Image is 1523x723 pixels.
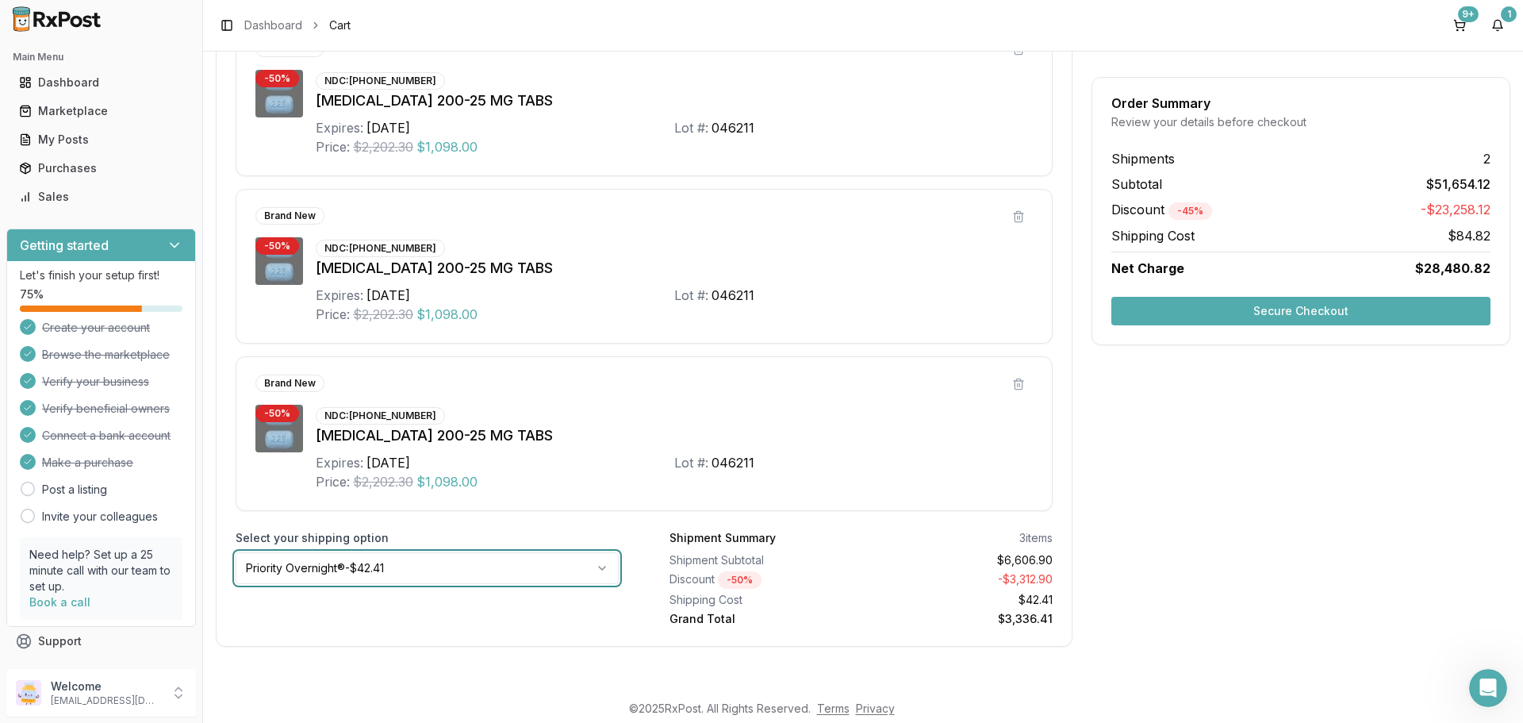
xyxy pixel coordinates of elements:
span: Verify your business [42,374,149,390]
span: $84.82 [1448,226,1490,245]
div: - 50 % [255,70,299,87]
a: Dashboard [13,68,190,97]
div: Brand New [255,375,324,392]
div: [DATE] [366,286,410,305]
span: Net Charge [1111,260,1184,276]
button: Purchases [6,156,196,181]
div: 1 [1501,6,1517,22]
div: Shipment Subtotal [669,552,855,568]
div: $6,606.90 [868,552,1053,568]
span: $51,654.12 [1426,175,1490,194]
div: 046211 [712,453,754,472]
div: $3,336.41 [868,611,1053,627]
div: Expires: [316,118,363,137]
div: Review your details before checkout [1111,114,1490,130]
div: [MEDICAL_DATA] 200-25 MG TABS [316,425,1033,447]
button: 1 [1485,13,1510,38]
span: $1,098.00 [416,305,478,324]
a: Dashboard [244,17,302,33]
h2: Main Menu [13,51,190,63]
button: Sales [6,184,196,210]
div: $42.41 [868,592,1053,608]
button: Marketplace [6,98,196,124]
div: Lot #: [674,118,708,137]
div: 9+ [1458,6,1479,22]
div: - 50 % [255,405,299,422]
button: Support [6,627,196,656]
div: 046211 [712,286,754,305]
div: [MEDICAL_DATA] 200-25 MG TABS [316,257,1033,279]
button: Secure Checkout [1111,297,1490,325]
span: Connect a bank account [42,428,171,444]
div: Lot #: [674,453,708,472]
p: [EMAIL_ADDRESS][DOMAIN_NAME] [51,694,161,707]
span: Subtotal [1111,175,1162,194]
nav: breadcrumb [244,17,351,33]
div: Order Summary [1111,97,1490,110]
iframe: Intercom live chat [1469,669,1507,707]
img: RxPost Logo [6,6,108,32]
span: Feedback [38,662,92,678]
div: Dashboard [19,75,183,90]
span: Make a purchase [42,455,133,471]
span: Discount [1111,202,1212,217]
div: Price: [316,472,350,491]
span: $2,202.30 [353,305,413,324]
img: Descovy 200-25 MG TABS [255,70,303,117]
span: Cart [329,17,351,33]
span: -$23,258.12 [1421,200,1490,220]
div: 046211 [712,118,754,137]
p: Need help? Set up a 25 minute call with our team to set up. [29,547,173,594]
div: Grand Total [669,611,855,627]
h3: Getting started [20,236,109,255]
span: $1,098.00 [416,472,478,491]
a: Terms [817,702,850,715]
div: Brand New [255,207,324,225]
div: - $3,312.90 [868,571,1053,589]
div: Marketplace [19,103,183,119]
img: Descovy 200-25 MG TABS [255,405,303,452]
div: - 50 % [718,571,761,589]
div: Shipping Cost [669,592,855,608]
span: Create your account [42,320,150,336]
a: Post a listing [42,482,107,498]
span: Shipping Cost [1111,226,1195,245]
span: $1,098.00 [416,137,478,156]
span: Browse the marketplace [42,347,170,363]
div: - 50 % [255,237,299,255]
label: Select your shipping option [236,530,619,546]
span: Shipments [1111,149,1175,168]
div: 3 items [1019,530,1053,546]
div: Purchases [19,160,183,176]
a: My Posts [13,125,190,154]
button: Dashboard [6,70,196,95]
span: Verify beneficial owners [42,401,170,417]
span: 75 % [20,287,44,302]
div: [DATE] [366,118,410,137]
a: Purchases [13,154,190,183]
a: Book a call [29,595,90,609]
button: Feedback [6,656,196,684]
img: Descovy 200-25 MG TABS [255,237,303,285]
button: My Posts [6,127,196,152]
p: Let's finish your setup first! [20,267,182,283]
span: $2,202.30 [353,472,413,491]
span: 2 [1483,149,1490,168]
div: [DATE] [366,453,410,472]
div: My Posts [19,132,183,148]
div: Expires: [316,286,363,305]
div: NDC: [PHONE_NUMBER] [316,240,445,257]
div: NDC: [PHONE_NUMBER] [316,72,445,90]
button: 9+ [1447,13,1472,38]
a: Sales [13,183,190,211]
p: Welcome [51,679,161,694]
div: Shipment Summary [669,530,776,546]
a: Invite your colleagues [42,509,158,525]
div: Discount [669,571,855,589]
span: $28,480.82 [1415,259,1490,278]
div: [MEDICAL_DATA] 200-25 MG TABS [316,90,1033,112]
span: $2,202.30 [353,137,413,156]
div: - 45 % [1168,202,1212,220]
div: Price: [316,137,350,156]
